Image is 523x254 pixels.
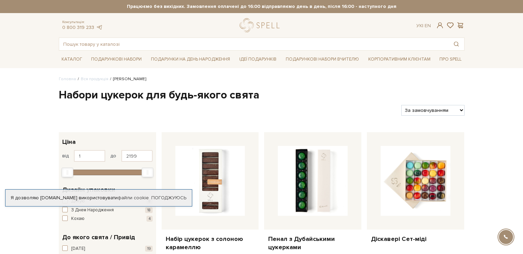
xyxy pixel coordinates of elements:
span: від [62,153,69,159]
a: файли cookie [118,195,149,201]
a: Подарункові набори [88,54,144,65]
button: [DATE] 19 [62,245,153,252]
a: Подарункові набори Вчителю [283,53,362,65]
div: Max [142,168,153,177]
span: до [110,153,116,159]
span: 4 [146,216,153,222]
button: З Днем Народження 18 [62,207,153,214]
strong: Працюємо без вихідних. Замовлення оплачені до 16:00 відправляємо день в день, після 16:00 - насту... [59,3,465,10]
span: До якого свята / Привід [62,233,135,242]
a: Пенал з Дубайськими цукерками [268,235,357,251]
a: Про Spell [437,54,464,65]
a: Набір цукерок з солоною карамеллю [166,235,255,251]
div: Ук [416,23,431,29]
input: Ціна [121,150,153,162]
input: Пошук товару у каталозі [59,38,448,50]
a: Каталог [59,54,85,65]
button: Пошук товару у каталозі [448,38,464,50]
a: Подарунки на День народження [148,54,233,65]
span: Ціна [62,137,76,147]
a: En [425,23,431,29]
span: | [422,23,423,29]
span: 18 [145,207,153,213]
li: [PERSON_NAME] [108,76,146,82]
span: 19 [145,246,153,252]
a: Головна [59,76,76,82]
div: Min [62,168,73,177]
a: 0 800 319 233 [62,24,94,30]
span: З Днем Народження [71,207,114,214]
button: Кохаю 4 [62,215,153,222]
a: Ідеї подарунків [237,54,279,65]
span: [DATE] [71,245,85,252]
h1: Набори цукерок для будь-якого свята [59,88,465,103]
a: Погоджуюсь [151,195,186,201]
a: Вся продукція [81,76,108,82]
div: Я дозволяю [DOMAIN_NAME] використовувати [6,195,192,201]
a: logo [240,18,283,32]
a: telegram [96,24,103,30]
span: Консультація: [62,20,103,24]
span: Кохаю [71,215,85,222]
span: Дизайн упаковки [62,185,115,194]
a: Діскавері Сет-міді [371,235,460,243]
input: Ціна [74,150,105,162]
a: Корпоративним клієнтам [366,54,433,65]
